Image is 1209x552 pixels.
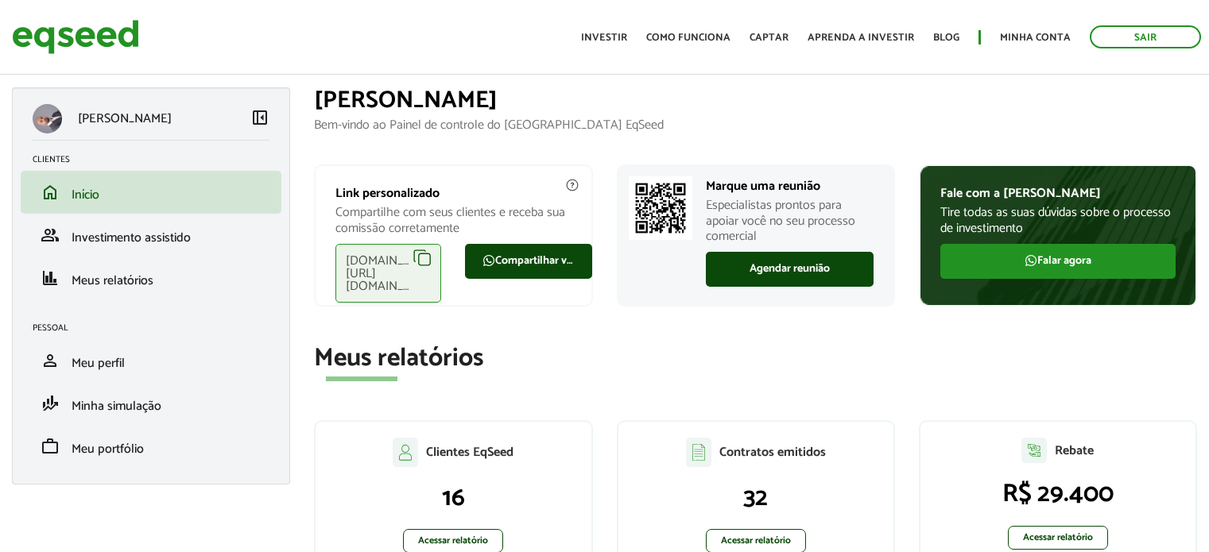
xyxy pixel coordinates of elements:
[706,198,874,244] p: Especialistas prontos para apoiar você no seu processo comercial
[72,270,153,291] span: Meus relatórios
[33,155,281,164] h2: Clientes
[72,353,125,374] span: Meu perfil
[72,396,161,417] span: Minha simulação
[426,445,513,460] p: Clientes EqSeed
[465,244,592,279] a: Compartilhar via WhatsApp
[936,479,1180,509] p: R$ 29.400
[72,184,99,206] span: Início
[41,226,60,245] span: group
[72,227,191,249] span: Investimento assistido
[33,183,269,202] a: homeInício
[33,351,269,370] a: personMeu perfil
[41,394,60,413] span: finance_mode
[78,111,172,126] p: [PERSON_NAME]
[314,118,1197,133] p: Bem-vindo ao Painel de controle do [GEOGRAPHIC_DATA] EqSeed
[750,33,789,43] a: Captar
[314,345,1197,373] h2: Meus relatórios
[250,108,269,127] span: left_panel_close
[33,394,269,413] a: finance_modeMinha simulação
[41,437,60,456] span: work
[940,244,1176,279] a: Falar agora
[1000,33,1071,43] a: Minha conta
[686,438,711,467] img: agent-contratos.svg
[250,108,269,130] a: Colapsar menu
[41,351,60,370] span: person
[21,339,281,382] li: Meu perfil
[629,176,692,240] img: Marcar reunião com consultor
[646,33,730,43] a: Como funciona
[33,323,281,333] h2: Pessoal
[1021,438,1047,463] img: agent-relatorio.svg
[335,205,571,235] p: Compartilhe com seus clientes e receba sua comissão corretamente
[393,438,418,466] img: agent-clientes.svg
[565,178,579,192] img: agent-meulink-info2.svg
[331,483,575,513] p: 16
[33,268,269,288] a: financeMeus relatórios
[808,33,914,43] a: Aprenda a investir
[21,214,281,257] li: Investimento assistido
[1008,526,1108,550] a: Acessar relatório
[33,226,269,245] a: groupInvestimento assistido
[12,16,139,58] img: EqSeed
[1055,443,1094,458] p: Rebate
[634,483,878,513] p: 32
[581,33,627,43] a: Investir
[21,425,281,468] li: Meu portfólio
[33,437,269,456] a: workMeu portfólio
[706,252,874,287] a: Agendar reunião
[314,87,1197,114] h1: [PERSON_NAME]
[21,171,281,214] li: Início
[940,186,1176,201] p: Fale com a [PERSON_NAME]
[21,257,281,299] li: Meus relatórios
[706,179,874,194] p: Marque uma reunião
[940,205,1176,235] p: Tire todas as suas dúvidas sobre o processo de investimento
[933,33,959,43] a: Blog
[72,438,144,460] span: Meu portfólio
[21,382,281,425] li: Minha simulação
[1025,254,1037,267] img: FaWhatsapp.svg
[41,183,60,202] span: home
[482,254,495,267] img: FaWhatsapp.svg
[335,186,571,201] p: Link personalizado
[1090,25,1201,48] a: Sair
[335,244,441,303] div: [DOMAIN_NAME][URL][DOMAIN_NAME]
[41,268,60,288] span: finance
[719,445,826,460] p: Contratos emitidos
